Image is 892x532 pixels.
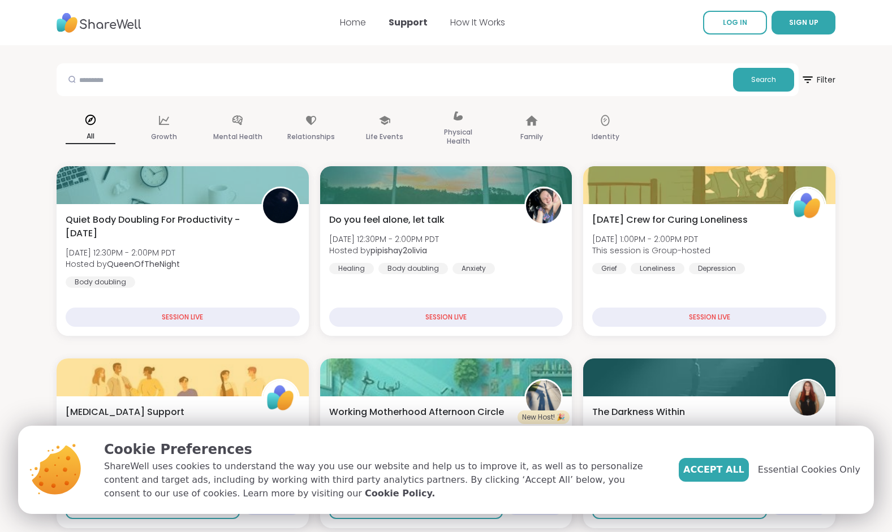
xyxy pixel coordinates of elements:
[66,129,115,144] p: All
[329,233,439,245] span: [DATE] 12:30PM - 2:00PM PDT
[592,405,685,419] span: The Darkness Within
[66,308,300,327] div: SESSION LIVE
[213,130,262,144] p: Mental Health
[263,380,298,416] img: ShareWell
[389,16,428,29] a: Support
[329,263,374,274] div: Healing
[758,463,860,477] span: Essential Cookies Only
[723,18,747,27] span: LOG IN
[66,405,184,419] span: [MEDICAL_DATA] Support
[66,276,135,288] div: Body doubling
[592,233,710,245] span: [DATE] 1:00PM - 2:00PM PDT
[526,380,561,416] img: KarmaKat42
[679,458,749,482] button: Accept All
[104,460,661,500] p: ShareWell uses cookies to understand the way you use our website and help us to improve it, as we...
[772,11,835,34] button: SIGN UP
[520,130,543,144] p: Family
[329,245,439,256] span: Hosted by
[378,263,448,274] div: Body doubling
[151,130,177,144] p: Growth
[450,16,505,29] a: How It Works
[340,16,366,29] a: Home
[66,213,249,240] span: Quiet Body Doubling For Productivity - [DATE]
[703,11,767,34] a: LOG IN
[66,258,180,270] span: Hosted by
[592,263,626,274] div: Grief
[263,188,298,223] img: QueenOfTheNight
[689,263,745,274] div: Depression
[433,126,483,148] p: Physical Health
[366,130,403,144] p: Life Events
[66,247,180,258] span: [DATE] 12:30PM - 2:00PM PDT
[801,63,835,96] button: Filter
[287,130,335,144] p: Relationships
[592,245,710,256] span: This session is Group-hosted
[790,380,825,416] img: SarahR83
[518,410,570,424] div: New Host! 🎉
[329,308,563,327] div: SESSION LIVE
[592,308,826,327] div: SESSION LIVE
[365,487,435,500] a: Cookie Policy.
[631,263,684,274] div: Loneliness
[789,18,818,27] span: SIGN UP
[329,405,504,419] span: Working Motherhood Afternoon Circle
[57,7,141,38] img: ShareWell Nav Logo
[733,68,794,92] button: Search
[329,213,445,227] span: Do you feel alone, let talk
[526,188,561,223] img: pipishay2olivia
[801,66,835,93] span: Filter
[592,213,748,227] span: [DATE] Crew for Curing Loneliness
[104,439,661,460] p: Cookie Preferences
[790,188,825,223] img: ShareWell
[751,75,776,85] span: Search
[592,130,619,144] p: Identity
[107,258,180,270] b: QueenOfTheNight
[683,463,744,477] span: Accept All
[453,263,495,274] div: Anxiety
[370,245,427,256] b: pipishay2olivia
